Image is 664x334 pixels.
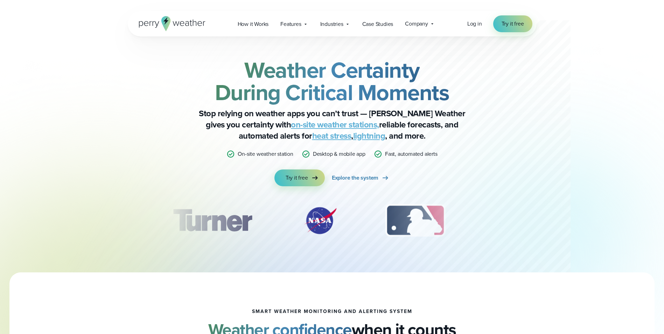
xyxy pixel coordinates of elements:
img: Turner-Construction_1.svg [162,203,262,238]
p: On-site weather station [238,150,293,158]
h1: smart weather monitoring and alerting system [252,309,412,314]
div: slideshow [163,203,502,242]
div: 4 of 12 [486,203,542,238]
span: Try it free [502,20,524,28]
a: Log in [467,20,482,28]
a: lightning [353,130,385,142]
a: How it Works [232,17,275,31]
span: How it Works [238,20,269,28]
span: Features [280,20,301,28]
span: Industries [320,20,343,28]
a: on-site weather stations, [291,118,379,131]
div: 3 of 12 [378,203,452,238]
span: Company [405,20,428,28]
span: Explore the system [332,174,378,182]
a: Try it free [274,169,325,186]
p: Desktop & mobile app [313,150,365,158]
img: NASA.svg [296,203,345,238]
span: Case Studies [362,20,393,28]
p: Fast, automated alerts [385,150,438,158]
a: Case Studies [356,17,399,31]
img: MLB.svg [378,203,452,238]
p: Stop relying on weather apps you can’t trust — [PERSON_NAME] Weather gives you certainty with rel... [192,108,472,141]
img: PGA.svg [486,203,542,238]
div: 2 of 12 [296,203,345,238]
a: Explore the system [332,169,390,186]
span: Try it free [286,174,308,182]
a: heat stress [312,130,351,142]
a: Try it free [493,15,532,32]
strong: Weather Certainty During Critical Moments [215,54,449,109]
div: 1 of 12 [162,203,262,238]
